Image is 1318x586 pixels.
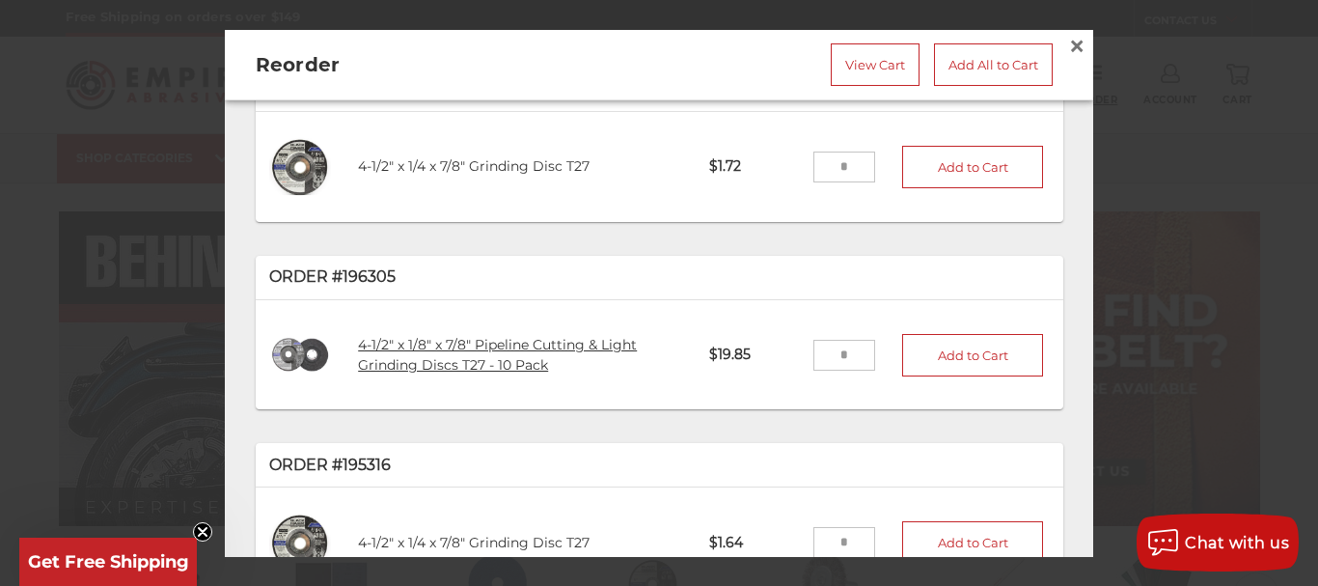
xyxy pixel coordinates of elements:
[902,521,1043,564] button: Add to Cart
[269,77,1050,100] p: Order #198369
[19,538,197,586] div: Get Free ShippingClose teaser
[696,143,812,190] p: $1.72
[269,512,332,574] img: 4-1/2
[902,333,1043,376] button: Add to Cart
[831,42,920,85] a: View Cart
[256,49,574,78] h2: Reorder
[269,135,332,198] img: 4-1/2
[269,265,1050,289] p: Order #196305
[358,157,590,175] a: 4-1/2" x 1/4 x 7/8" Grinding Disc T27
[1137,514,1299,572] button: Chat with us
[1185,534,1289,552] span: Chat with us
[1061,30,1092,61] a: Close
[28,551,189,572] span: Get Free Shipping
[902,146,1043,188] button: Add to Cart
[358,335,637,373] a: 4-1/2" x 1/8" x 7/8" Pipeline Cutting & Light Grinding Discs T27 - 10 Pack
[358,534,590,551] a: 4-1/2" x 1/4 x 7/8" Grinding Disc T27
[269,454,1050,477] p: Order #195316
[1068,26,1085,64] span: ×
[696,519,812,567] p: $1.64
[193,522,212,542] button: Close teaser
[269,323,332,386] img: 4-1/2
[934,42,1053,85] a: Add All to Cart
[696,331,812,378] p: $19.85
